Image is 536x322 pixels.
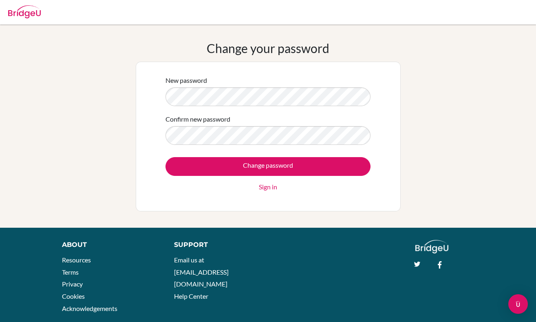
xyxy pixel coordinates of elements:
[174,240,260,250] div: Support
[174,292,208,300] a: Help Center
[62,304,117,312] a: Acknowledgements
[508,294,528,314] div: Open Intercom Messenger
[62,256,91,264] a: Resources
[62,240,156,250] div: About
[62,268,79,276] a: Terms
[165,157,371,176] input: Change password
[165,114,230,124] label: Confirm new password
[8,5,41,18] img: Bridge-U
[207,41,329,56] h1: Change your password
[415,240,448,253] img: logo_white@2x-f4f0deed5e89b7ecb1c2cc34c3e3d731f90f0f143d5ea2071677605dd97b5244.png
[259,182,277,192] a: Sign in
[165,76,207,85] label: New password
[62,280,83,288] a: Privacy
[174,256,229,288] a: Email us at [EMAIL_ADDRESS][DOMAIN_NAME]
[62,292,85,300] a: Cookies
